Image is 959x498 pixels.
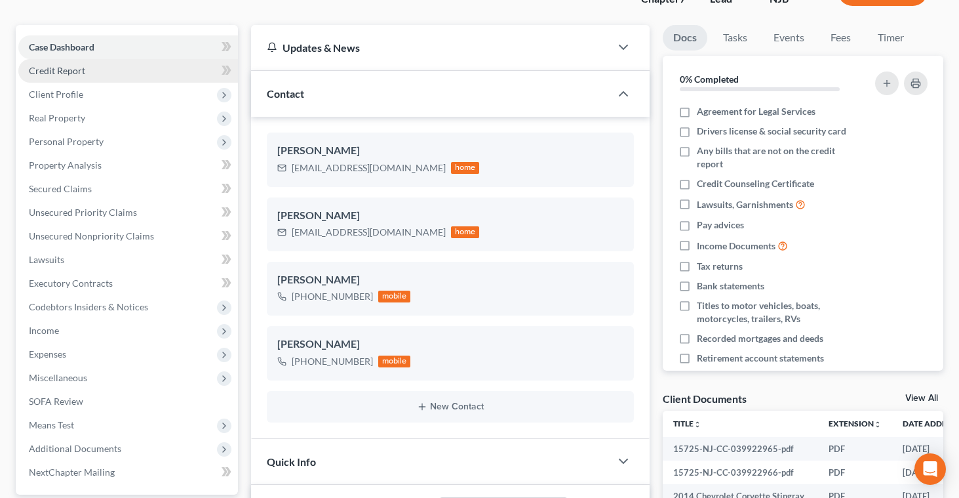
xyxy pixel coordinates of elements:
div: Open Intercom Messenger [914,453,946,485]
a: Titleunfold_more [673,419,701,428]
span: Additional Documents [29,443,121,454]
td: 15725-NJ-CC-039922966-pdf [663,461,818,484]
td: 15725-NJ-CC-039922965-pdf [663,437,818,461]
div: [PHONE_NUMBER] [292,290,373,303]
span: Codebtors Insiders & Notices [29,301,148,312]
span: Income Documents [697,239,775,253]
span: Personal Property [29,136,104,147]
span: Quick Info [267,455,316,468]
span: Executory Contracts [29,278,113,289]
span: Bank statements [697,280,764,293]
span: Case Dashboard [29,41,94,52]
a: Extensionunfold_more [829,419,882,428]
td: PDF [818,437,892,461]
span: Real Property [29,112,85,123]
i: unfold_more [694,421,701,428]
span: Income [29,325,59,336]
button: New Contact [277,402,623,412]
a: Credit Report [18,59,238,83]
span: Titles to motor vehicles, boats, motorcycles, trailers, RVs [697,299,862,325]
div: mobile [378,356,411,367]
a: Executory Contracts [18,272,238,295]
span: Contact [267,87,304,100]
span: Credit Counseling Certificate [697,177,814,190]
a: Secured Claims [18,177,238,201]
span: Unsecured Nonpriority Claims [29,230,154,241]
span: Retirement account statements [697,352,824,365]
span: Drivers license & social security card [697,125,846,138]
span: NextChapter Mailing [29,467,115,478]
div: [PHONE_NUMBER] [292,355,373,368]
strong: 0% Completed [680,73,739,85]
a: Fees [820,25,862,51]
span: Tax returns [697,260,743,273]
a: Property Analysis [18,154,238,177]
div: Updates & News [267,41,595,54]
a: Unsecured Nonpriority Claims [18,224,238,248]
td: PDF [818,461,892,484]
i: unfold_more [874,421,882,428]
a: Docs [663,25,707,51]
a: View All [905,394,938,403]
span: Lawsuits [29,254,64,265]
span: Pay advices [697,218,744,232]
div: [PERSON_NAME] [277,208,623,224]
span: Credit Report [29,65,85,76]
a: Tasks [713,25,758,51]
div: home [451,162,480,174]
a: NextChapter Mailing [18,461,238,484]
div: [EMAIL_ADDRESS][DOMAIN_NAME] [292,226,446,239]
span: Property Analysis [29,159,102,171]
div: [EMAIL_ADDRESS][DOMAIN_NAME] [292,161,446,175]
span: Miscellaneous [29,372,87,383]
span: Any bills that are not on the credit report [697,144,862,171]
div: Client Documents [663,392,747,405]
span: Client Profile [29,89,83,100]
span: Expenses [29,348,66,360]
span: Recorded mortgages and deeds [697,332,823,345]
a: Lawsuits [18,248,238,272]
span: Means Test [29,419,74,430]
a: Events [763,25,815,51]
a: Case Dashboard [18,35,238,59]
a: Unsecured Priority Claims [18,201,238,224]
div: home [451,226,480,238]
a: SOFA Review [18,390,238,413]
span: Agreement for Legal Services [697,105,815,118]
span: SOFA Review [29,396,83,407]
div: [PERSON_NAME] [277,143,623,159]
div: [PERSON_NAME] [277,337,623,352]
a: Timer [867,25,914,51]
span: Unsecured Priority Claims [29,207,137,218]
span: Lawsuits, Garnishments [697,198,793,211]
div: mobile [378,291,411,302]
span: Secured Claims [29,183,92,194]
div: [PERSON_NAME] [277,272,623,288]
